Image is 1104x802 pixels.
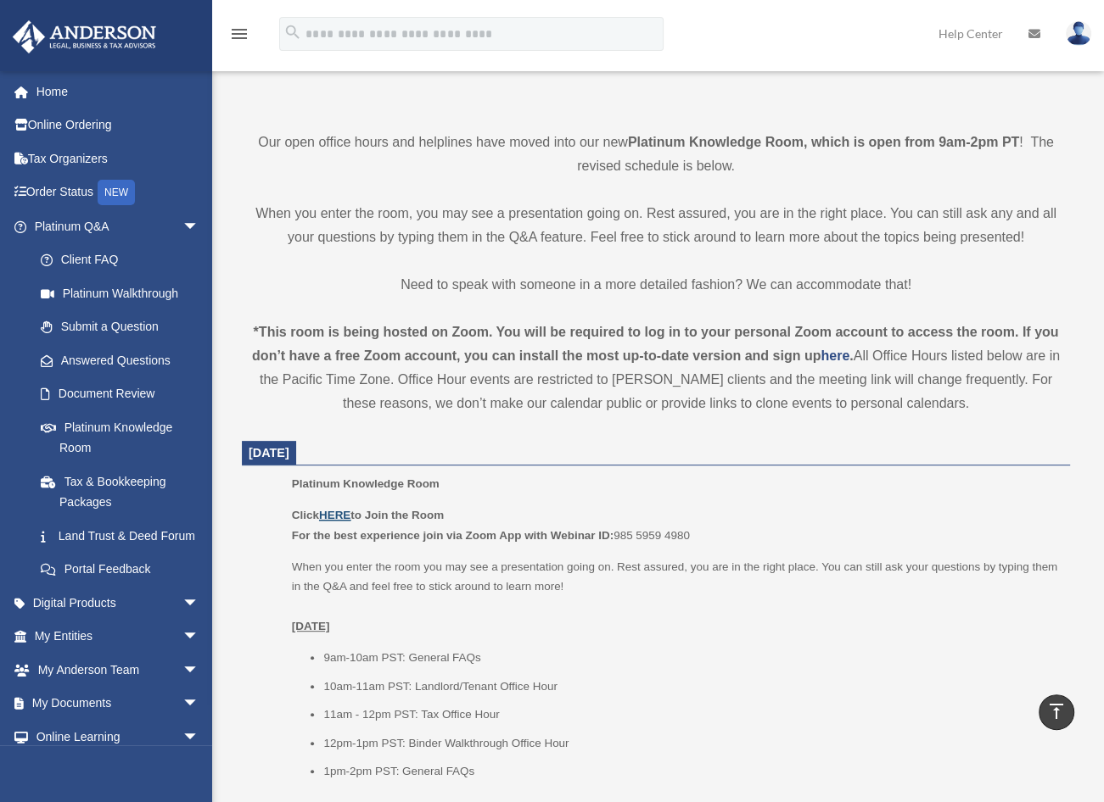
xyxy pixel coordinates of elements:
p: Need to speak with someone in a more detailed fashion? We can accommodate that! [242,273,1070,297]
li: 10am-11am PST: Landlord/Tenant Office Hour [323,677,1058,697]
span: Platinum Knowledge Room [292,477,440,490]
li: 9am-10am PST: General FAQs [323,648,1058,668]
a: Home [12,75,225,109]
a: Online Learningarrow_drop_down [12,720,225,754]
p: When you enter the room, you may see a presentation going on. Rest assured, you are in the right ... [242,202,1070,249]
p: Our open office hours and helplines have moved into our new ! The revised schedule is below. [242,131,1070,178]
a: Submit a Question [24,310,225,344]
i: vertical_align_top [1046,701,1067,721]
a: HERE [319,509,350,521]
li: 12pm-1pm PST: Binder Walkthrough Office Hour [323,733,1058,754]
u: [DATE] [292,620,330,632]
div: All Office Hours listed below are in the Pacific Time Zone. Office Hour events are restricted to ... [242,320,1070,415]
span: arrow_drop_down [182,720,216,755]
a: vertical_align_top [1039,694,1074,730]
span: arrow_drop_down [182,209,216,244]
a: here [821,348,849,363]
a: Digital Productsarrow_drop_down [12,586,225,620]
div: NEW [98,180,135,205]
a: Platinum Walkthrough [24,276,225,310]
i: search [283,23,302,42]
a: Tax & Bookkeeping Packages [24,465,225,519]
a: Document Review [24,377,225,411]
a: Tax Organizers [12,142,225,175]
i: menu [229,24,249,44]
a: Platinum Knowledge Room [24,410,216,465]
span: arrow_drop_down [182,586,216,621]
a: Portal Feedback [24,553,225,587]
a: My Anderson Teamarrow_drop_down [12,653,225,687]
span: arrow_drop_down [182,687,216,721]
strong: *This room is being hosted on Zoom. You will be required to log in to your personal Zoom account ... [252,325,1058,363]
a: Client FAQ [24,243,225,277]
a: Platinum Q&Aarrow_drop_down [12,209,225,243]
img: User Pic [1066,21,1091,46]
strong: Platinum Knowledge Room, which is open from 9am-2pm PT [628,135,1019,149]
a: Land Trust & Deed Forum [24,519,225,553]
a: Online Ordering [12,109,225,142]
p: When you enter the room you may see a presentation going on. Rest assured, you are in the right p... [292,557,1058,637]
strong: . [849,348,853,363]
span: [DATE] [249,446,289,459]
b: Click to Join the Room [292,509,444,521]
a: My Entitiesarrow_drop_down [12,620,225,654]
a: Order StatusNEW [12,175,225,210]
span: arrow_drop_down [182,620,216,654]
a: Answered Questions [24,343,225,377]
li: 1pm-2pm PST: General FAQs [323,761,1058,782]
a: menu [229,30,249,44]
li: 11am - 12pm PST: Tax Office Hour [323,705,1058,725]
b: For the best experience join via Zoom App with Webinar ID: [292,529,614,542]
span: arrow_drop_down [182,653,216,688]
img: Anderson Advisors Platinum Portal [8,20,161,53]
p: 985 5959 4980 [292,505,1058,545]
a: My Documentsarrow_drop_down [12,687,225,721]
